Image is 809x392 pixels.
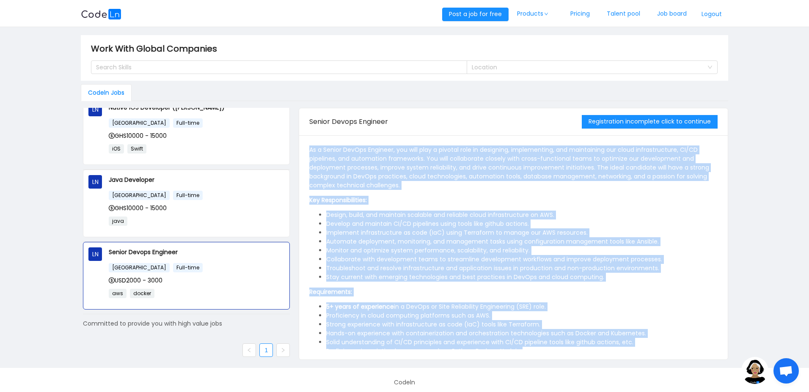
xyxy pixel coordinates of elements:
strong: Key Responsibilities: [309,196,367,204]
span: docker [130,289,154,298]
span: GHS10000 - 15000 [109,132,167,140]
span: LN [92,103,99,116]
li: Solid understanding of CI/CD principles and experience with CI/CD pipeline tools like github acti... [326,338,717,347]
span: aws [109,289,127,298]
span: GHS10000 - 15000 [109,204,167,212]
li: Automate deployment, monitoring, and management tasks using configuration management tools like A... [326,237,717,246]
li: Strong experience with infrastructure as code (IaC) tools like Terraform. [326,320,717,329]
i: icon: down [544,12,549,16]
i: icon: right [281,348,286,353]
li: Next Page [276,343,290,357]
span: USD2000 - 3000 [109,276,162,285]
span: Full-time [173,191,203,200]
span: LN [92,175,99,189]
a: Post a job for free [442,10,509,18]
li: Proficiency in cloud computing platforms such as AWS. [326,311,717,320]
span: [GEOGRAPHIC_DATA] [109,118,170,128]
button: Registration incomplete click to continue [582,115,718,129]
p: Senior Devops Engineer [109,247,284,257]
li: 1 [259,343,273,357]
div: Search Skills [96,63,454,71]
span: Swift [127,144,146,154]
li: Hands-on experience with containerization and orchestration technologies such as Docker and Kuber... [326,329,717,338]
li: Collaborate with development teams to streamline development workflows and improve deployment pro... [326,255,717,264]
li: Stay current with emerging technologies and best practices in DevOps and cloud computing. [326,273,717,282]
p: As a Senior DevOps Engineer, you will play a pivotal role in designing, implementing, and maintai... [309,145,717,190]
i: icon: left [247,348,252,353]
li: Monitor and optimize system performance, scalability, and reliability. [326,246,717,255]
p: Java Developer [109,175,284,184]
li: Troubleshoot and resolve infrastructure and application issues in production and non-production e... [326,264,717,273]
i: icon: dollar [109,133,115,139]
div: Codeln Jobs [81,84,132,101]
li: Proficiency in scripting languages such as Python, Bash, or Nodejs. [326,347,717,356]
li: in a DevOps or Site Reliability Engineering (SRE) role. [326,302,717,311]
button: Post a job for free [442,8,509,21]
strong: Requirements: [309,288,352,296]
p: Native IOS Developer ([PERSON_NAME]) [109,103,284,112]
li: Design, build, and maintain scalable and reliable cloud infrastructure on AWS. [326,211,717,219]
i: icon: dollar [109,277,115,283]
span: [GEOGRAPHIC_DATA] [109,263,170,272]
i: icon: down [707,65,713,71]
span: Full-time [173,263,203,272]
img: logobg.f302741d.svg [81,9,121,19]
li: Develop and maintain CI/CD pipelines using tools like github actions. [326,219,717,228]
button: Logout [695,8,728,21]
span: [GEOGRAPHIC_DATA] [109,191,170,200]
span: Senior Devops Engineer [309,117,388,126]
span: iOS [109,144,124,154]
a: 1 [260,344,272,356]
strong: 5+ years of experience [326,302,394,311]
div: Location [472,63,703,71]
a: Open chat [773,358,799,384]
li: Previous Page [242,343,256,357]
span: java [109,217,127,226]
span: Work With Global Companies [91,42,222,55]
span: Full-time [173,118,203,128]
i: icon: dollar [109,205,115,211]
span: LN [92,247,99,261]
div: Committed to provide you with high value jobs [83,319,290,328]
img: ground.ddcf5dcf.png [741,357,768,384]
li: Implement infrastructure as code (IaC) using Terraform to manage our AWS resources. [326,228,717,237]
